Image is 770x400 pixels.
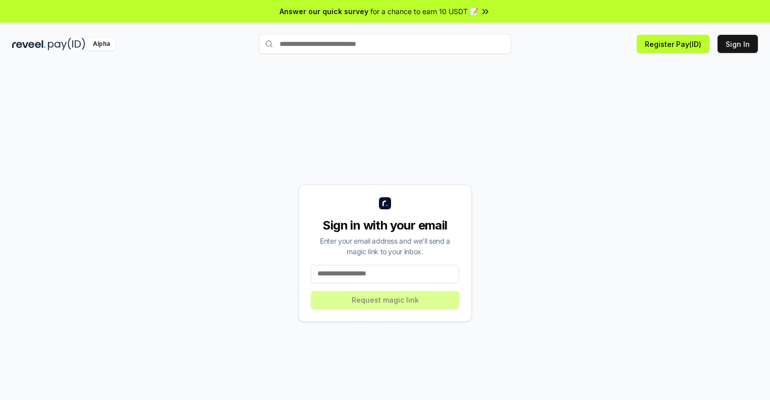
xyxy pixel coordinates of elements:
span: Answer our quick survey [280,6,368,17]
img: logo_small [379,197,391,209]
div: Sign in with your email [311,217,459,234]
button: Sign In [718,35,758,53]
div: Enter your email address and we’ll send a magic link to your inbox. [311,236,459,257]
img: pay_id [48,38,85,50]
button: Register Pay(ID) [637,35,709,53]
span: for a chance to earn 10 USDT 📝 [370,6,478,17]
div: Alpha [87,38,116,50]
img: reveel_dark [12,38,46,50]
